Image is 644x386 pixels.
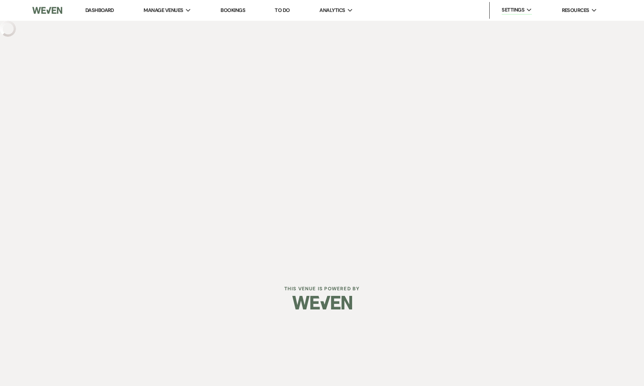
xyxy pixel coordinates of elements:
[502,6,524,14] span: Settings
[144,6,183,14] span: Manage Venues
[319,6,345,14] span: Analytics
[562,6,589,14] span: Resources
[32,2,63,19] img: Weven Logo
[85,7,114,14] a: Dashboard
[275,7,290,14] a: To Do
[292,289,352,317] img: Weven Logo
[221,7,245,14] a: Bookings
